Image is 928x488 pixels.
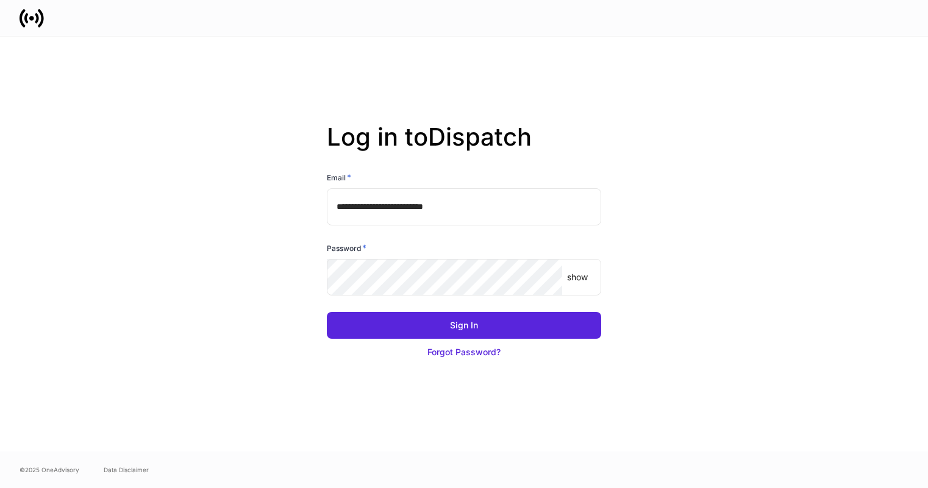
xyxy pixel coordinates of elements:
[104,465,149,475] a: Data Disclaimer
[327,171,351,183] h6: Email
[327,312,601,339] button: Sign In
[450,319,478,331] div: Sign In
[427,346,501,358] div: Forgot Password?
[20,465,79,475] span: © 2025 OneAdvisory
[327,242,366,254] h6: Password
[327,122,601,171] h2: Log in to Dispatch
[567,271,588,283] p: show
[327,339,601,366] button: Forgot Password?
